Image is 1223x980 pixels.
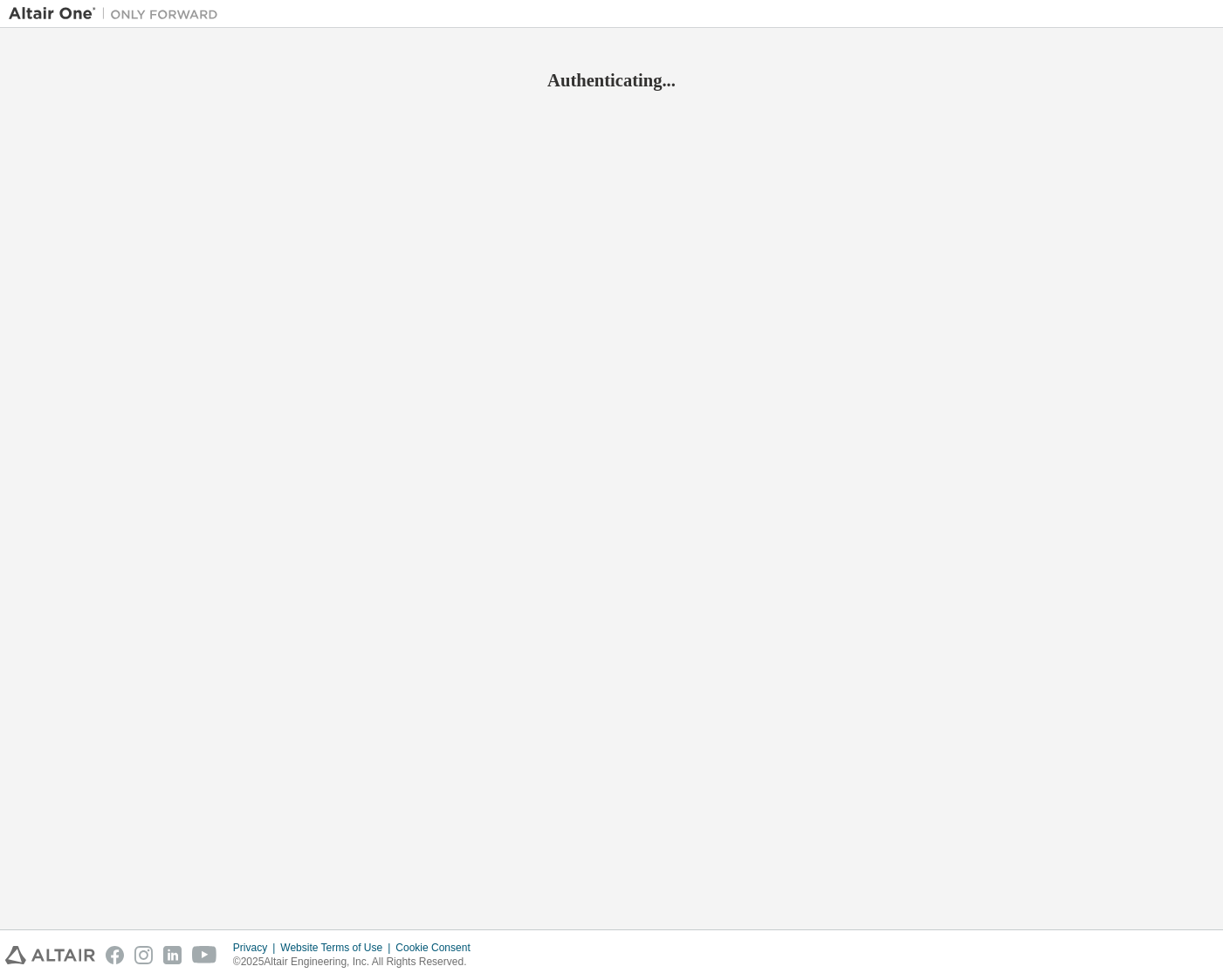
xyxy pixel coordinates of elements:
div: Cookie Consent [395,941,480,955]
p: © 2025 Altair Engineering, Inc. All Rights Reserved. [233,955,481,970]
img: altair_logo.svg [5,946,95,964]
img: youtube.svg [192,946,217,964]
div: Website Terms of Use [280,941,395,955]
div: Privacy [233,941,280,955]
img: facebook.svg [106,946,124,964]
img: Altair One [9,5,227,23]
img: linkedin.svg [163,946,182,964]
h2: Authenticating... [9,69,1214,92]
img: instagram.svg [134,946,153,964]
